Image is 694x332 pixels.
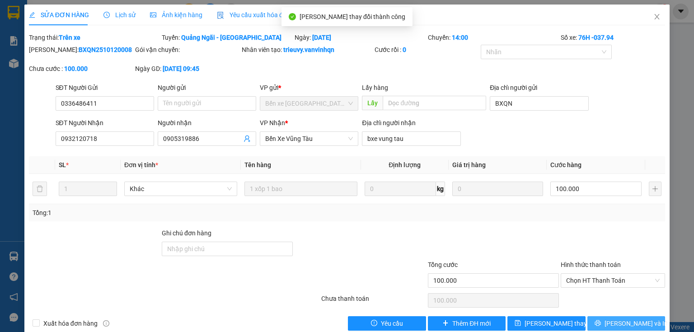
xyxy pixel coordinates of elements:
div: Người gửi [158,83,256,93]
span: Ảnh kiện hàng [150,11,202,19]
div: Ngày GD: [135,64,239,74]
input: 0 [452,182,544,196]
div: Cước rồi : [375,45,479,55]
div: Nhân viên tạo: [242,45,373,55]
div: Chưa cước : [29,64,133,74]
button: delete [33,182,47,196]
span: Cước hàng [550,161,581,168]
span: close [653,13,661,20]
div: Chuyến: [427,33,560,42]
div: Tuyến: [161,33,294,42]
button: save[PERSON_NAME] thay đổi [507,316,586,331]
span: exclamation-circle [371,320,377,327]
button: plus [649,182,661,196]
button: plusThêm ĐH mới [428,316,506,331]
span: picture [150,12,156,18]
img: icon [217,12,224,19]
b: [DATE] 09:45 [163,65,199,72]
span: Giá trị hàng [452,161,486,168]
span: Bến xe Quảng Ngãi [265,97,353,110]
span: Lấy [362,96,383,110]
span: save [515,320,521,327]
input: Địa chỉ của người gửi [490,96,588,111]
span: [PERSON_NAME] và In [605,318,668,328]
span: Yêu cầu [381,318,403,328]
span: Lấy hàng [362,84,388,91]
span: user-add [244,135,251,142]
div: Địa chỉ người nhận [362,118,460,128]
div: Trạng thái: [28,33,161,42]
div: [PERSON_NAME]: [29,45,133,55]
span: SỬA ĐƠN HÀNG [29,11,89,19]
strong: Tổng đài hỗ trợ: 0914 113 973 - 0982 113 973 - 0919 113 973 - [28,39,147,56]
span: Định lượng [389,161,421,168]
div: Ngày: [294,33,427,42]
span: Khác [130,182,232,196]
b: trieuvy.vanvinhqn [283,46,334,53]
input: Ghi chú đơn hàng [162,242,293,256]
span: VP Nhận [260,119,285,126]
span: Xuất hóa đơn hàng [40,318,101,328]
div: Người nhận [158,118,256,128]
span: [PERSON_NAME] thay đổi thành công [300,13,405,20]
span: [PERSON_NAME] thay đổi [525,318,597,328]
span: Tổng cước [428,261,458,268]
div: Địa chỉ người gửi [490,83,588,93]
strong: [PERSON_NAME] ([GEOGRAPHIC_DATA]) [25,14,150,37]
span: Tên hàng [244,161,271,168]
button: exclamation-circleYêu cầu [348,316,426,331]
span: edit [29,12,35,18]
strong: Công ty TNHH DVVT Văn Vinh 76 [4,51,23,112]
div: Số xe: [560,33,666,42]
img: logo [4,7,23,49]
b: [DATE] [312,34,331,41]
b: 100.000 [64,65,88,72]
span: printer [595,320,601,327]
b: 76H -037.94 [578,34,614,41]
div: VP gửi [260,83,358,93]
div: SĐT Người Gửi [56,83,154,93]
span: Thêm ĐH mới [452,318,491,328]
b: Quảng Ngãi - [GEOGRAPHIC_DATA] [181,34,281,41]
input: Dọc đường [383,96,486,110]
strong: 0978 771155 - 0975 77 1155 [41,58,134,66]
div: SĐT Người Nhận [56,118,154,128]
div: Chưa thanh toán [320,294,427,309]
span: Bến Xe Vũng Tàu [265,132,353,145]
label: Ghi chú đơn hàng [162,229,211,237]
span: Lịch sử [103,11,136,19]
b: 14:00 [452,34,468,41]
b: Trên xe [59,34,80,41]
span: SL [59,161,66,168]
div: Gói vận chuyển: [135,45,239,55]
span: Chọn HT Thanh Toán [566,274,660,287]
div: Tổng: 1 [33,208,268,218]
span: kg [436,182,445,196]
span: plus [442,320,449,327]
b: BXQN2510120008 [79,46,132,53]
label: Hình thức thanh toán [561,261,621,268]
span: Yêu cầu xuất hóa đơn điện tử [217,11,312,19]
button: printer[PERSON_NAME] và In [587,316,666,331]
span: Đơn vị tính [124,161,158,168]
span: check-circle [289,13,296,20]
b: 0 [403,46,406,53]
span: clock-circle [103,12,110,18]
span: info-circle [103,320,109,327]
button: Close [644,5,670,30]
input: VD: Bàn, Ghế [244,182,357,196]
input: Địa chỉ của người nhận [362,131,460,146]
